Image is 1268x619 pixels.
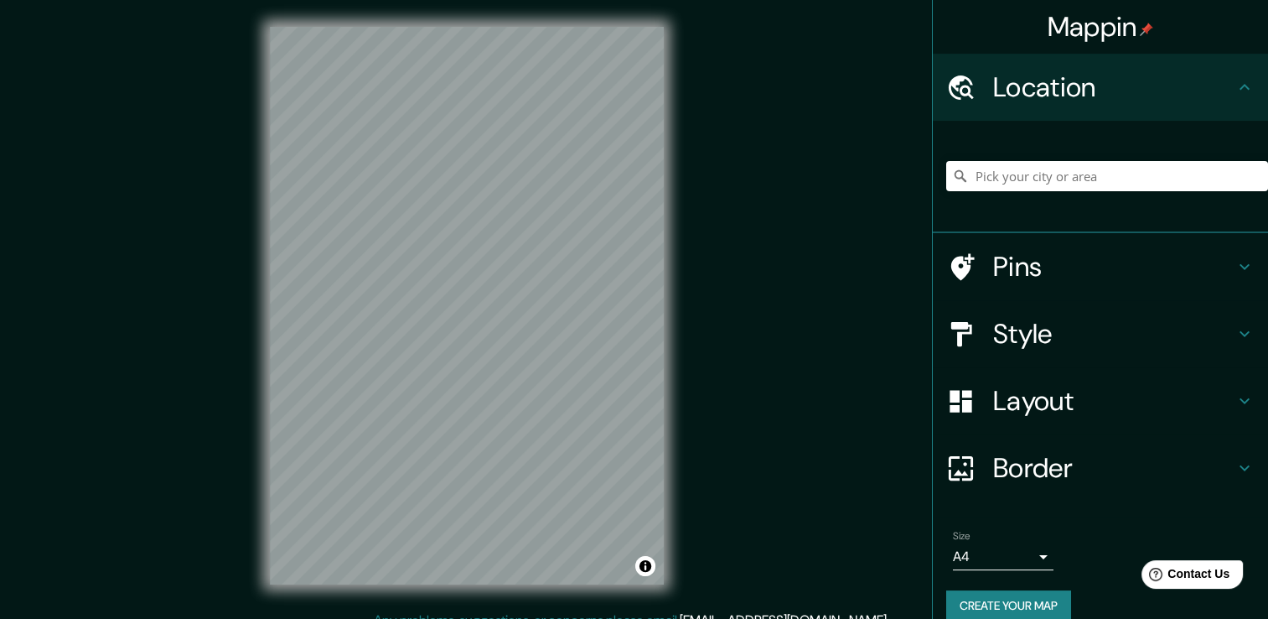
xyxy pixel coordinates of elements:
[933,367,1268,434] div: Layout
[993,384,1234,418] h4: Layout
[993,317,1234,351] h4: Style
[1140,23,1153,36] img: pin-icon.png
[953,544,1053,570] div: A4
[635,556,655,576] button: Toggle attribution
[933,54,1268,121] div: Location
[946,161,1268,191] input: Pick your city or area
[270,27,664,585] canvas: Map
[933,233,1268,300] div: Pins
[933,434,1268,502] div: Border
[1119,554,1250,601] iframe: Help widget launcher
[953,529,970,544] label: Size
[1048,10,1154,44] h4: Mappin
[933,300,1268,367] div: Style
[993,70,1234,104] h4: Location
[993,250,1234,283] h4: Pins
[993,451,1234,485] h4: Border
